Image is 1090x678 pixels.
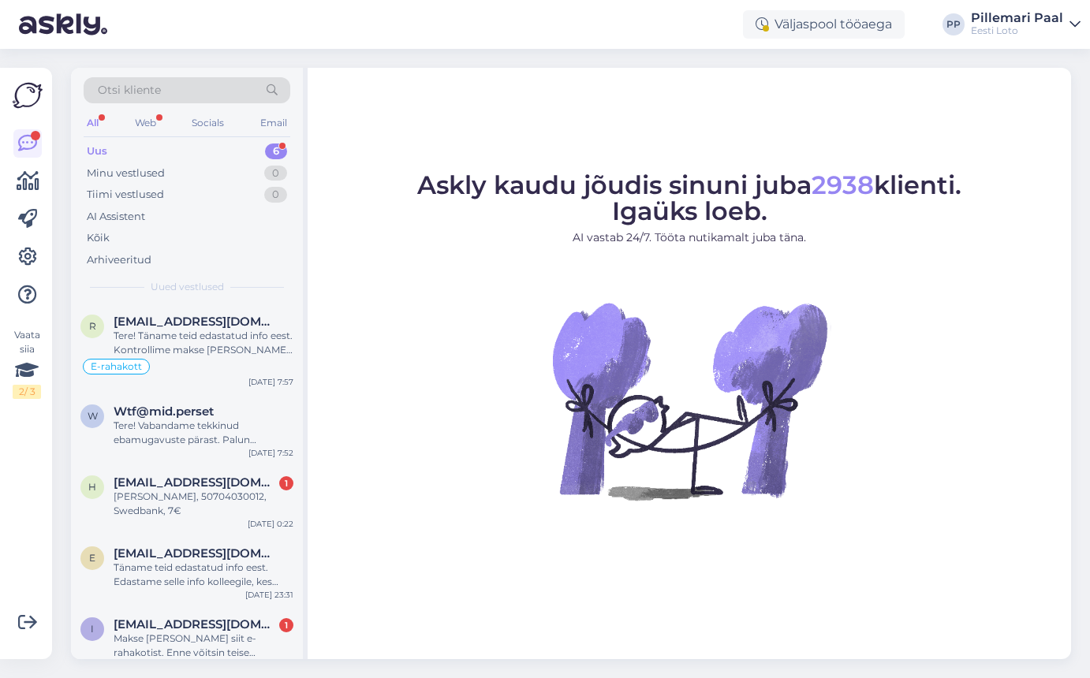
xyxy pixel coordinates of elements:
img: Askly Logo [13,80,43,110]
span: h [88,481,96,493]
span: I [91,623,94,635]
div: Minu vestlused [87,166,165,181]
div: Tere! Vabandame tekkinud ebamugavuste pärast. Palun täpsustage, missuguse probleemiga Te veebileh... [114,419,293,447]
div: Vaata siia [13,328,41,399]
div: [DATE] 7:52 [248,447,293,459]
div: [DATE] 7:57 [248,376,293,388]
div: Täname teid edastatud info eest. Edastame selle info kolleegile, kes kontrollib makse [PERSON_NAM... [114,561,293,589]
div: [PERSON_NAME], 50704030012, Swedbank, 7€ [114,490,293,518]
span: E-rahakott [91,362,142,371]
span: r [89,320,96,332]
div: Kõik [87,230,110,246]
span: heinlaidjuhan@gmail.com [114,475,278,490]
span: 2938 [812,169,874,200]
span: Uued vestlused [151,280,224,294]
div: Pillemari Paal [971,12,1063,24]
span: E [89,552,95,564]
span: W [88,410,98,422]
div: Uus [87,143,107,159]
div: 2 / 3 [13,385,41,399]
p: AI vastab 24/7. Tööta nutikamalt juba täna. [417,229,961,246]
div: Email [257,113,290,133]
div: 0 [264,187,287,203]
div: AI Assistent [87,209,145,225]
div: Web [132,113,159,133]
span: Otsi kliente [98,82,161,99]
div: Väljaspool tööaega [743,10,905,39]
img: No Chat active [547,259,831,542]
div: Makse [PERSON_NAME] siit e-rahakotist. Enne võitsin teise kiirloteriiga ja tahtsin nüüd selle rah... [114,631,293,660]
div: Eesti Loto [971,24,1063,37]
span: Wtf@mid.perset [114,404,214,419]
span: Askly kaudu jõudis sinuni juba klienti. Igaüks loeb. [417,169,961,226]
span: rael805@gmail.com [114,315,278,329]
div: [DATE] 0:22 [248,518,293,530]
div: 1 [279,476,293,490]
div: 6 [265,143,287,159]
span: Ingridnolvak@gmail.com [114,617,278,631]
a: Pillemari PaalEesti Loto [971,12,1081,37]
div: 1 [279,618,293,632]
div: 0 [264,166,287,181]
div: All [84,113,102,133]
div: Tere! Täname teid edastatud info eest. Kontrollime makse [PERSON_NAME] suuname selle Teie e-rahak... [114,329,293,357]
div: PP [943,13,965,35]
div: Socials [189,113,227,133]
div: Arhiveeritud [87,252,151,268]
div: Tiimi vestlused [87,187,164,203]
span: Eteino63@gmail.com [114,546,278,561]
div: [DATE] 23:31 [245,589,293,601]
